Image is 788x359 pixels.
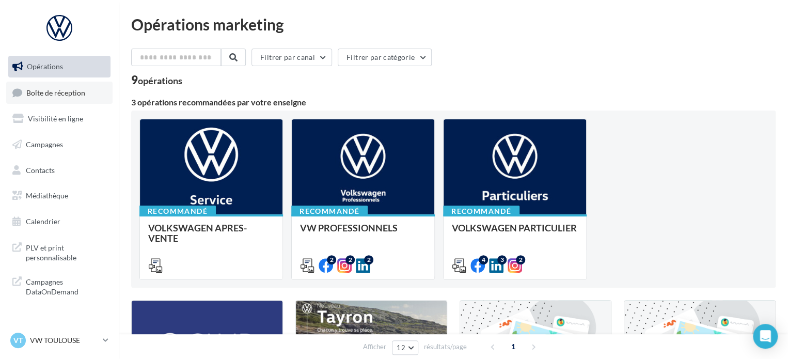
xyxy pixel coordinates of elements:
[300,222,398,233] span: VW PROFESSIONNELS
[139,206,216,217] div: Recommandé
[26,241,106,263] span: PLV et print personnalisable
[13,335,23,346] span: VT
[363,342,386,352] span: Afficher
[345,255,355,264] div: 2
[6,56,113,77] a: Opérations
[291,206,368,217] div: Recommandé
[452,222,577,233] span: VOLKSWAGEN PARTICULIER
[30,335,99,346] p: VW TOULOUSE
[6,237,113,267] a: PLV et print personnalisable
[28,114,83,123] span: Visibilité en ligne
[397,344,405,352] span: 12
[148,222,247,244] span: VOLKSWAGEN APRES-VENTE
[26,140,63,149] span: Campagnes
[131,98,776,106] div: 3 opérations recommandées par votre enseigne
[364,255,373,264] div: 2
[497,255,507,264] div: 3
[138,76,182,85] div: opérations
[392,340,418,355] button: 12
[6,134,113,155] a: Campagnes
[26,88,85,97] span: Boîte de réception
[26,275,106,297] span: Campagnes DataOnDemand
[26,217,60,226] span: Calendrier
[8,331,111,350] a: VT VW TOULOUSE
[338,49,432,66] button: Filtrer par catégorie
[424,342,467,352] span: résultats/page
[479,255,488,264] div: 4
[131,74,182,86] div: 9
[6,185,113,207] a: Médiathèque
[131,17,776,32] div: Opérations marketing
[516,255,525,264] div: 2
[26,191,68,200] span: Médiathèque
[26,165,55,174] span: Contacts
[27,62,63,71] span: Opérations
[6,108,113,130] a: Visibilité en ligne
[6,82,113,104] a: Boîte de réception
[753,324,778,349] div: Open Intercom Messenger
[6,160,113,181] a: Contacts
[327,255,336,264] div: 2
[505,338,522,355] span: 1
[6,271,113,301] a: Campagnes DataOnDemand
[443,206,519,217] div: Recommandé
[251,49,332,66] button: Filtrer par canal
[6,211,113,232] a: Calendrier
